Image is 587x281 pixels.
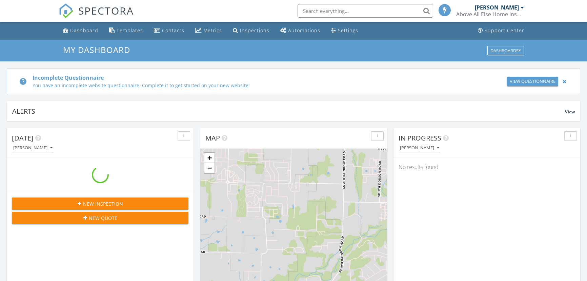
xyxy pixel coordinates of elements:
[456,11,524,18] div: Above All Else Home Inspections, LLC
[507,77,558,86] a: View Questionnaire
[19,77,27,86] i: help
[12,107,565,116] div: Alerts
[59,3,74,18] img: The Best Home Inspection Software - Spectora
[510,78,555,85] div: View Questionnaire
[12,133,34,143] span: [DATE]
[278,24,323,37] a: Automations (Basic)
[288,27,320,34] div: Automations
[328,24,361,37] a: Settings
[475,4,519,11] div: [PERSON_NAME]
[205,133,220,143] span: Map
[565,109,575,115] span: View
[230,24,272,37] a: Inspections
[399,133,441,143] span: In Progress
[12,198,188,210] button: New Inspection
[70,27,98,34] div: Dashboard
[83,200,123,207] span: New Inspection
[475,24,527,37] a: Support Center
[487,46,524,55] button: Dashboards
[338,27,358,34] div: Settings
[33,82,479,89] div: You have an incomplete website questionnaire. Complete it to get started on your new website!
[193,24,225,37] a: Metrics
[399,144,441,153] button: [PERSON_NAME]
[240,27,269,34] div: Inspections
[393,158,580,176] div: No results found
[485,27,524,34] div: Support Center
[162,27,184,34] div: Contacts
[117,27,143,34] div: Templates
[400,146,439,150] div: [PERSON_NAME]
[12,212,188,224] button: New Quote
[60,24,101,37] a: Dashboard
[298,4,433,18] input: Search everything...
[106,24,146,37] a: Templates
[490,48,521,53] div: Dashboards
[89,214,117,222] span: New Quote
[78,3,134,18] span: SPECTORA
[63,44,130,55] span: My Dashboard
[204,163,215,173] a: Zoom out
[33,74,479,82] div: Incomplete Questionnaire
[12,144,54,153] button: [PERSON_NAME]
[59,9,134,23] a: SPECTORA
[13,146,53,150] div: [PERSON_NAME]
[204,153,215,163] a: Zoom in
[203,27,222,34] div: Metrics
[151,24,187,37] a: Contacts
